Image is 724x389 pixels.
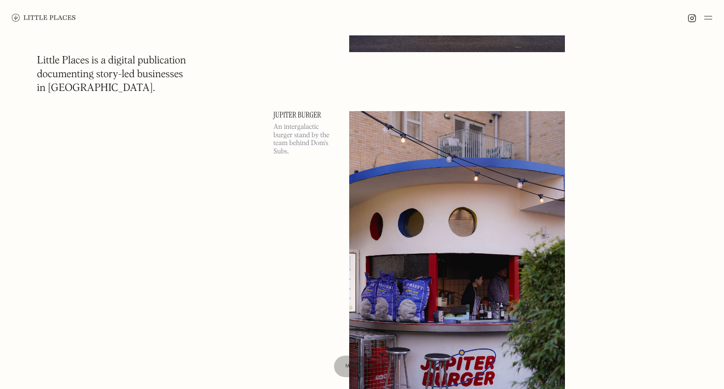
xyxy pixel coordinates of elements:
h1: Little Places is a digital publication documenting story-led businesses in [GEOGRAPHIC_DATA]. [37,54,186,95]
a: Map view [334,356,386,377]
a: Jupiter Burger [273,111,337,119]
span: Map view [346,363,374,369]
p: An intergalactic burger stand by the team behind Dom's Subs. [273,123,337,156]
